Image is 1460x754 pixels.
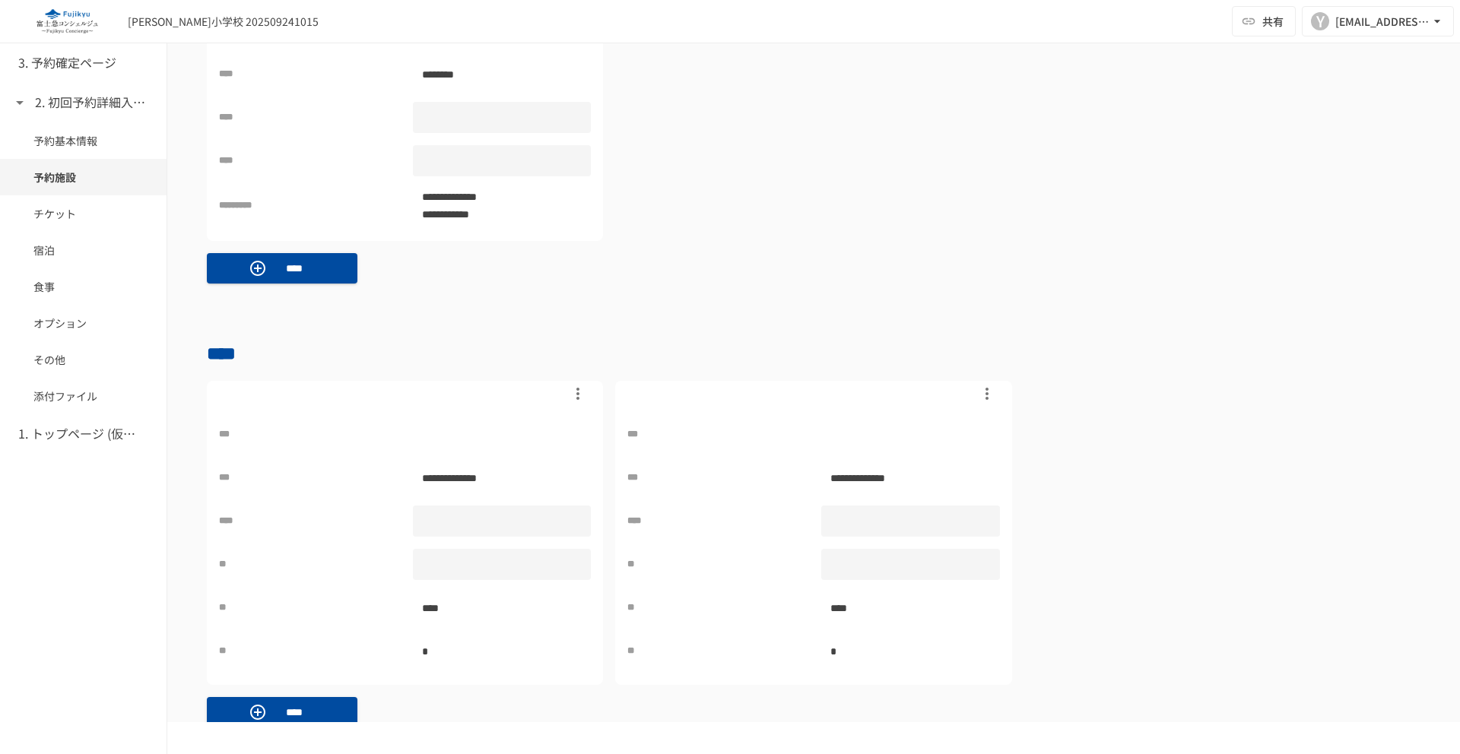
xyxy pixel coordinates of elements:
[33,242,133,258] span: 宿泊
[1311,12,1329,30] div: Y
[33,132,133,149] span: 予約基本情報
[18,424,140,444] h6: 1. トップページ (仮予約一覧)
[1335,12,1430,31] div: [EMAIL_ADDRESS][DOMAIN_NAME]
[18,53,116,73] h6: 3. 予約確定ページ
[128,14,319,30] div: [PERSON_NAME]小学校 202509241015
[33,205,133,222] span: チケット
[33,315,133,331] span: オプション
[33,388,133,404] span: 添付ファイル
[1302,6,1454,36] button: Y[EMAIL_ADDRESS][DOMAIN_NAME]
[33,278,133,295] span: 食事
[1262,13,1284,30] span: 共有
[18,9,116,33] img: eQeGXtYPV2fEKIA3pizDiVdzO5gJTl2ahLbsPaD2E4R
[33,351,133,368] span: その他
[35,93,157,112] h6: 2. 初回予約詳細入力ページ
[1232,6,1296,36] button: 共有
[33,169,133,185] span: 予約施設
